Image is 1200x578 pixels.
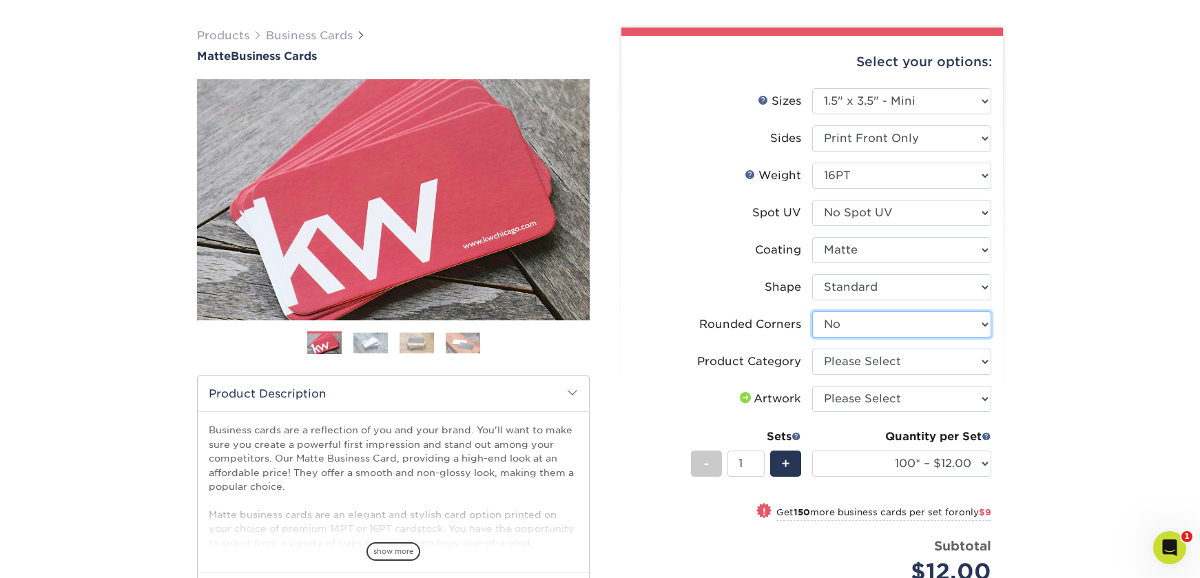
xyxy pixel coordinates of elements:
div: Product Category [697,353,801,370]
img: Business Cards 03 [400,332,434,353]
div: Spot UV [752,205,801,221]
div: Artwork [737,391,801,407]
span: $9 [979,507,991,517]
span: only [959,507,991,517]
div: Weight [745,167,801,184]
img: Business Cards 04 [446,332,480,353]
div: Shape [765,279,801,296]
h1: Business Cards [197,50,590,63]
div: Sides [770,130,801,147]
h2: Product Description [198,376,589,411]
span: 1 [1181,531,1192,542]
a: Business Cards [266,29,353,42]
span: show more [366,542,420,561]
div: Quantity per Set [812,429,991,445]
img: Matte 01 [197,3,590,396]
strong: Subtotal [934,538,991,553]
img: Business Cards 01 [307,327,342,361]
div: Select your options: [632,36,992,88]
img: Business Cards 02 [353,332,388,353]
iframe: Intercom live chat [1153,531,1186,564]
span: Matte [197,50,231,63]
span: - [703,453,710,474]
a: MatteBusiness Cards [197,50,590,63]
div: Rounded Corners [699,316,801,333]
span: + [781,453,790,474]
span: ! [763,504,766,519]
small: Get more business cards per set for [776,507,991,521]
a: Products [197,29,249,42]
div: Sizes [758,93,801,110]
div: Sets [691,429,801,445]
strong: 150 [794,507,810,517]
div: Coating [755,242,801,258]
